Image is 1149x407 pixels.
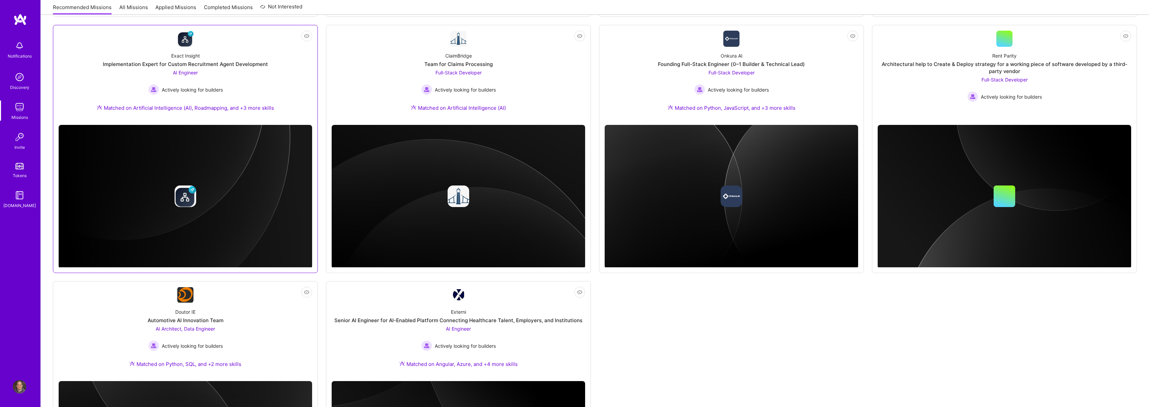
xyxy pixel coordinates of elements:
[175,308,195,315] div: Doutor IE
[13,380,26,394] img: User Avatar
[605,31,858,120] a: Company LogoOnkura AIFounding Full-Stack Engineer (0–1 Builder & Technical Lead)Full-Stack Develo...
[453,289,464,301] img: Company Logo
[10,84,29,91] div: Discovery
[59,31,312,120] a: Company LogoExact InsightImplementation Expert for Custom Recruitment Agent DevelopmentAI Enginee...
[334,317,582,324] div: Senior AI Engineer for AI-Enabled Platform Connecting Healthcare Talent, Employers, and Institutions
[14,144,25,151] div: Invite
[721,185,742,207] img: Company logo
[668,105,673,110] img: Ateam Purple Icon
[878,125,1131,268] img: cover
[332,125,585,268] img: cover
[451,308,466,315] div: Externi
[399,361,518,368] div: Matched on Angular, Azure, and +4 more skills
[13,130,26,144] img: Invite
[53,4,112,15] a: Recommended Missions
[992,52,1017,59] div: Rent Parity
[13,100,26,114] img: teamwork
[13,13,27,26] img: logo
[668,104,795,111] div: Matched on Python, JavaScript, and +3 more skills
[708,86,769,93] span: Actively looking for builders
[260,3,302,15] a: Not Interested
[850,33,855,39] i: icon EyeClosed
[411,104,506,111] div: Matched on Artificial Intelligence (AI)
[332,31,585,120] a: Company LogoClaimBridgeTeam for Claims ProcessingFull-Stack Developer Actively looking for builde...
[129,361,135,366] img: Ateam Purple Icon
[16,163,24,169] img: tokens
[13,39,26,53] img: bell
[878,31,1131,120] a: Rent ParityArchitectural help to Create & Deploy strategy for a working piece of software develop...
[421,84,432,95] img: Actively looking for builders
[981,93,1042,100] span: Actively looking for builders
[173,70,198,75] span: AI Engineer
[577,33,582,39] i: icon EyeClosed
[103,61,268,68] div: Implementation Expert for Custom Recruitment Agent Development
[204,4,253,15] a: Completed Missions
[424,61,493,68] div: Team for Claims Processing
[177,287,193,303] img: Company Logo
[3,202,36,209] div: [DOMAIN_NAME]
[878,61,1131,75] div: Architectural help to Create & Deploy strategy for a working piece of software developed by a thi...
[8,53,32,60] div: Notifications
[435,342,496,349] span: Actively looking for builders
[450,31,466,47] img: Company Logo
[304,33,309,39] i: icon EyeClosed
[332,287,585,376] a: Company LogoExterniSenior AI Engineer for AI-Enabled Platform Connecting Healthcare Talent, Emplo...
[162,86,223,93] span: Actively looking for builders
[435,86,496,93] span: Actively looking for builders
[97,104,274,111] div: Matched on Artificial Intelligence (AI), Roadmapping, and +3 more skills
[446,326,471,332] span: AI Engineer
[171,52,200,59] div: Exact Insight
[981,77,1028,82] span: Full-Stack Developer
[11,114,28,121] div: Missions
[11,380,28,394] a: User Avatar
[155,4,196,15] a: Applied Missions
[577,290,582,295] i: icon EyeClosed
[148,317,223,324] div: Automotive AI Innovation Team
[304,290,309,295] i: icon EyeClosed
[177,31,193,47] img: Company Logo
[129,361,241,368] div: Matched on Python, SQL, and +2 more skills
[694,84,705,95] img: Actively looking for builders
[59,125,312,268] img: cover
[13,172,27,179] div: Tokens
[721,52,743,59] div: Onkura AI
[967,91,978,102] img: Actively looking for builders
[421,340,432,351] img: Actively looking for builders
[723,31,739,47] img: Company Logo
[445,52,472,59] div: ClaimBridge
[59,287,312,376] a: Company LogoDoutor IEAutomotive AI Innovation TeamAI Architect, Data Engineer Actively looking fo...
[156,326,215,332] span: AI Architect, Data Engineer
[13,189,26,202] img: guide book
[658,61,805,68] div: Founding Full-Stack Engineer (0–1 Builder & Technical Lead)
[119,4,148,15] a: All Missions
[148,84,159,95] img: Actively looking for builders
[175,185,196,207] img: Company logo
[399,361,405,366] img: Ateam Purple Icon
[435,70,482,75] span: Full-Stack Developer
[411,105,416,110] img: Ateam Purple Icon
[448,185,469,207] img: Company logo
[605,125,858,268] img: cover
[97,105,102,110] img: Ateam Purple Icon
[13,70,26,84] img: discovery
[1123,33,1128,39] i: icon EyeClosed
[708,70,755,75] span: Full-Stack Developer
[162,342,223,349] span: Actively looking for builders
[148,340,159,351] img: Actively looking for builders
